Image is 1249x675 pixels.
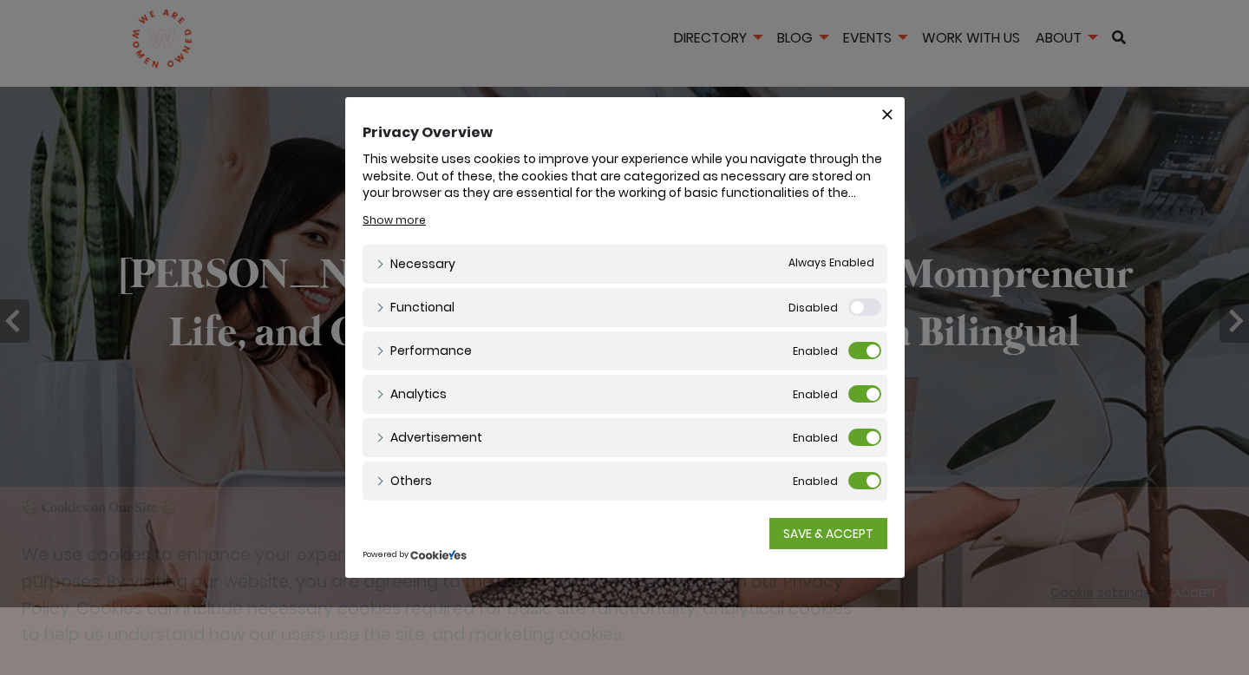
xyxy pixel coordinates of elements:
a: Performance [376,342,472,360]
a: Functional [376,298,454,317]
a: Others [376,472,432,490]
a: Show more [363,213,426,228]
a: Analytics [376,385,447,403]
div: This website uses cookies to improve your experience while you navigate through the website. Out ... [363,151,887,202]
h4: Privacy Overview [363,123,887,142]
a: Advertisement [376,429,482,447]
span: Always Enabled [788,255,874,273]
div: Powered by [363,549,887,561]
a: SAVE & ACCEPT [769,518,887,549]
img: CookieYes Logo [410,549,467,560]
a: Necessary [376,255,455,273]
